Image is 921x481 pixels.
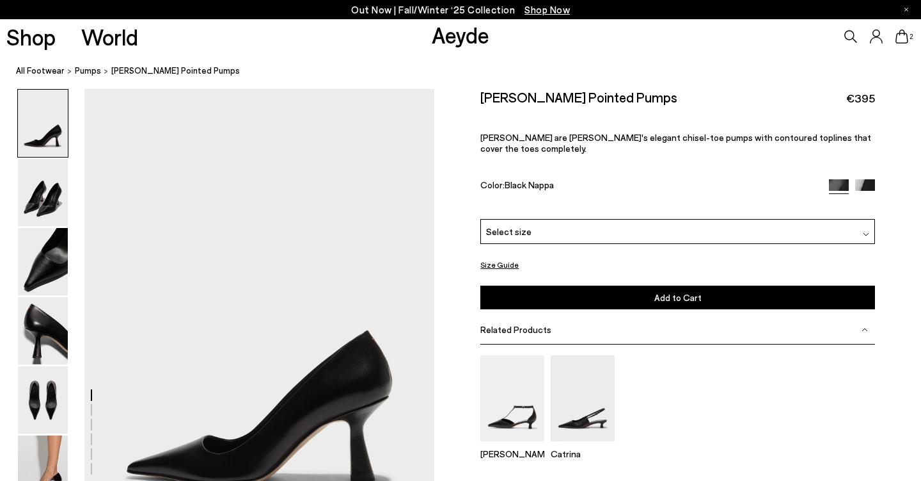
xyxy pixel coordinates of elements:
[351,2,570,18] p: Out Now | Fall/Winter ‘25 Collection
[846,90,875,106] span: €395
[551,432,615,459] a: Catrina Slingback Pumps Catrina
[908,33,915,40] span: 2
[480,286,875,309] button: Add to Cart
[432,21,489,48] a: Aeyde
[18,366,68,434] img: Zandra Pointed Pumps - Image 5
[111,64,240,77] span: [PERSON_NAME] Pointed Pumps
[480,355,544,441] img: Liz T-Bar Pumps
[16,64,65,77] a: All Footwear
[486,225,531,238] span: Select size
[863,231,869,238] img: svg%3E
[654,292,702,303] span: Add to Cart
[18,228,68,295] img: Zandra Pointed Pumps - Image 3
[75,64,101,77] a: pumps
[505,179,554,190] span: Black Nappa
[18,90,68,157] img: Zandra Pointed Pumps - Image 1
[480,132,871,154] span: [PERSON_NAME] are [PERSON_NAME]'s elegant chisel-toe pumps with contoured toplines that cover the...
[480,324,551,335] span: Related Products
[6,26,56,48] a: Shop
[862,327,868,333] img: svg%3E
[895,29,908,44] a: 2
[18,297,68,364] img: Zandra Pointed Pumps - Image 4
[81,26,138,48] a: World
[480,179,816,194] div: Color:
[480,257,519,273] button: Size Guide
[551,355,615,441] img: Catrina Slingback Pumps
[524,4,570,15] span: Navigate to /collections/new-in
[480,432,544,459] a: Liz T-Bar Pumps [PERSON_NAME]
[18,159,68,226] img: Zandra Pointed Pumps - Image 2
[75,65,101,76] span: pumps
[480,448,544,459] p: [PERSON_NAME]
[480,89,677,105] h2: [PERSON_NAME] Pointed Pumps
[16,54,921,89] nav: breadcrumb
[551,448,615,459] p: Catrina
